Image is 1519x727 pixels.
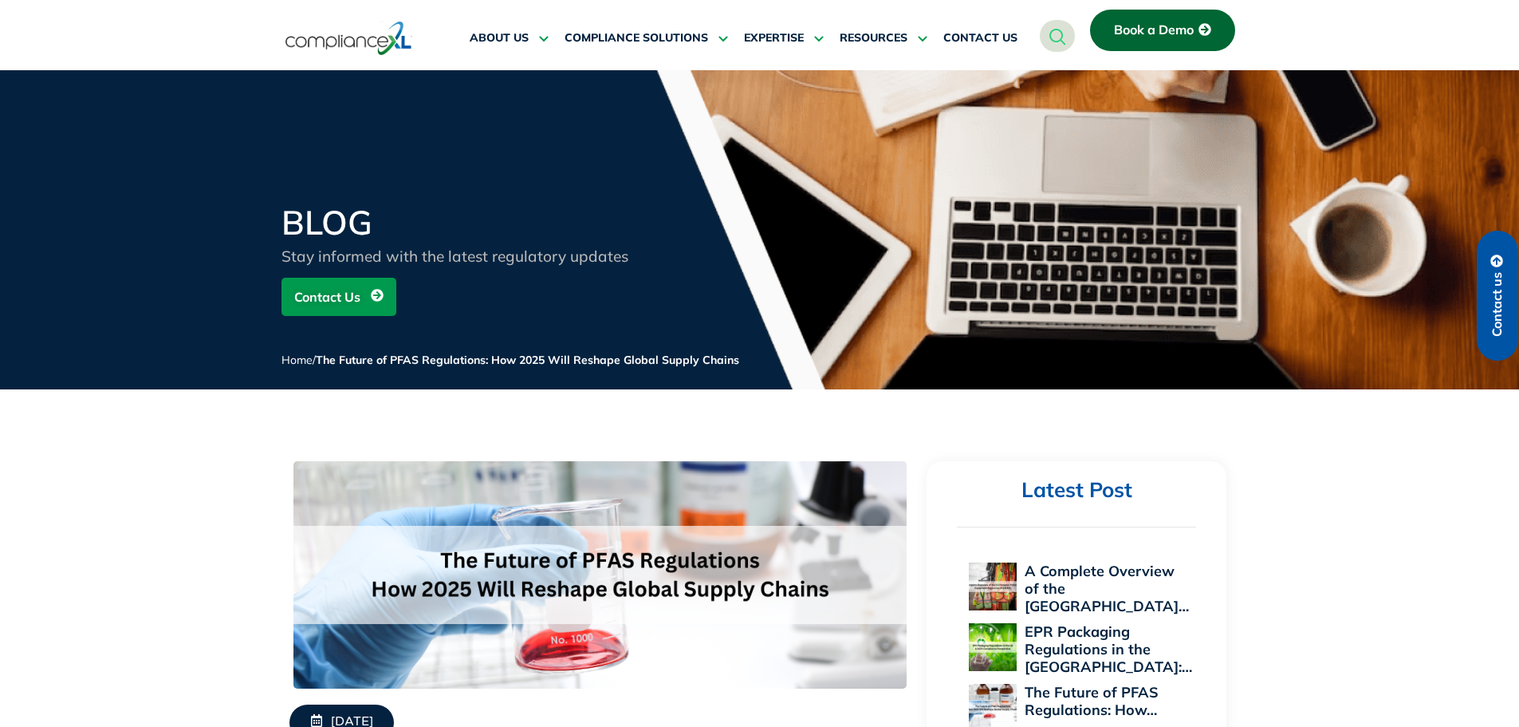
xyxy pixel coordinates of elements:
span: CONTACT US [943,31,1017,45]
span: Book a Demo [1114,23,1194,38]
a: ABOUT US [470,19,549,57]
a: EXPERTISE [744,19,824,57]
span: Contact Us [294,282,360,312]
img: The Future of PFAS Regulations How 2025 Will Reshape Global Supply Chains [293,461,907,689]
span: The Future of PFAS Regulations: How 2025 Will Reshape Global Supply Chains [316,353,739,367]
a: EPR Packaging Regulations in the [GEOGRAPHIC_DATA]:… [1025,622,1192,676]
span: Contact us [1490,272,1505,337]
span: COMPLIANCE SOLUTIONS [565,31,708,45]
h2: BLOG [281,206,664,239]
a: COMPLIANCE SOLUTIONS [565,19,728,57]
span: RESOURCES [840,31,907,45]
a: RESOURCES [840,19,927,57]
a: CONTACT US [943,19,1017,57]
img: logo-one.svg [285,20,412,57]
a: Contact Us [281,278,396,316]
a: Contact us [1477,231,1518,361]
span: / [281,353,739,367]
a: Book a Demo [1090,10,1235,51]
img: A Complete Overview of the EU Personal Protective Equipment Regulation 2016/425 [969,563,1017,610]
span: ABOUT US [470,31,529,45]
span: EXPERTISE [744,31,804,45]
a: The Future of PFAS Regulations: How… [1025,683,1159,719]
a: Home [281,353,313,367]
h2: Latest Post [957,477,1196,504]
a: A Complete Overview of the [GEOGRAPHIC_DATA]… [1025,562,1189,615]
img: EPR Packaging Regulations in the US: A 2025 Compliance Perspective [969,623,1017,671]
a: navsearch-button [1040,20,1075,52]
span: Stay informed with the latest regulatory updates [281,247,628,266]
